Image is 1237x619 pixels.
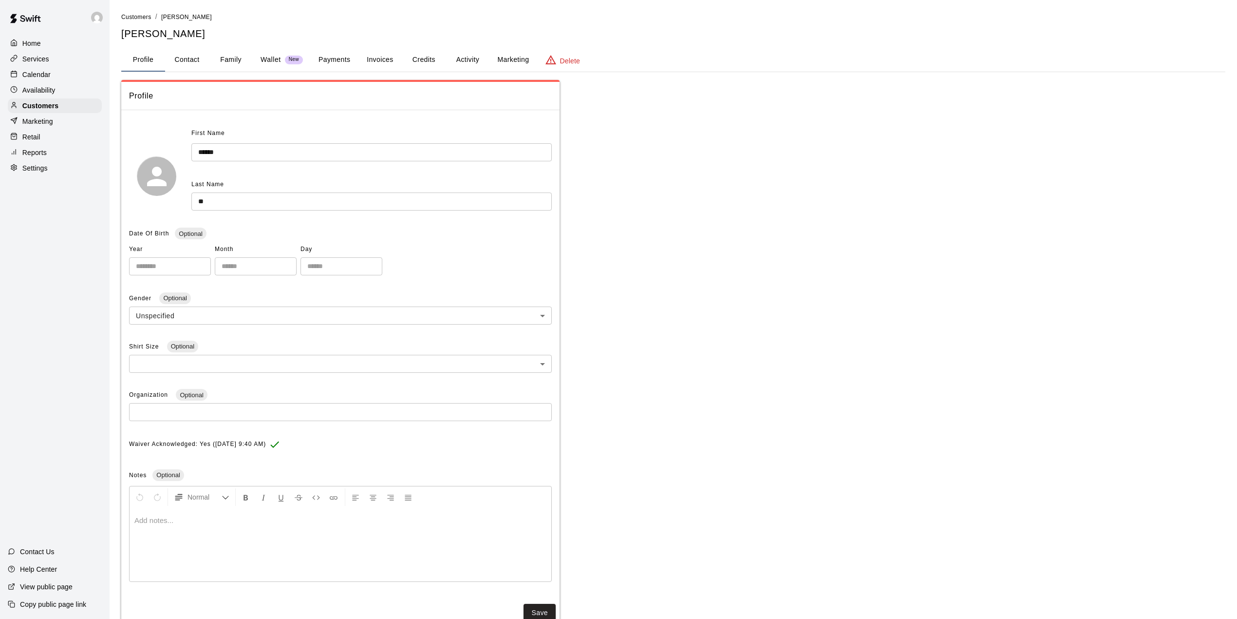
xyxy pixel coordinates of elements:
button: Center Align [365,488,381,506]
p: Home [22,39,41,48]
img: Joe Florio [91,12,103,23]
span: Normal [187,492,222,502]
p: Availability [22,85,56,95]
span: Day [300,242,382,257]
p: Settings [22,163,48,173]
span: Optional [167,343,198,350]
a: Reports [8,145,102,160]
p: Calendar [22,70,51,79]
button: Format Italics [255,488,272,506]
li: / [155,12,157,22]
button: Left Align [347,488,364,506]
h5: [PERSON_NAME] [121,27,1225,40]
span: Optional [152,471,184,479]
span: Optional [176,391,207,399]
p: Marketing [22,116,53,126]
a: Services [8,52,102,66]
span: Waiver Acknowledged: Yes ([DATE] 9:40 AM) [129,437,266,452]
button: Marketing [489,48,537,72]
p: Delete [560,56,580,66]
p: Help Center [20,564,57,574]
button: Activity [446,48,489,72]
p: Services [22,54,49,64]
button: Insert Link [325,488,342,506]
a: Customers [8,98,102,113]
p: Contact Us [20,547,55,557]
button: Payments [311,48,358,72]
button: Justify Align [400,488,416,506]
nav: breadcrumb [121,12,1225,22]
span: Year [129,242,211,257]
p: Customers [22,101,58,111]
button: Undo [131,488,148,506]
span: First Name [191,126,225,141]
button: Format Underline [273,488,289,506]
p: Copy public page link [20,600,86,609]
div: Joe Florio [89,8,110,27]
a: Customers [121,13,151,20]
span: Organization [129,391,170,398]
button: Family [209,48,253,72]
p: Wallet [261,55,281,65]
span: [PERSON_NAME] [161,14,212,20]
span: Shirt Size [129,343,161,350]
p: View public page [20,582,73,592]
button: Profile [121,48,165,72]
div: basic tabs example [121,48,1225,72]
button: Right Align [382,488,399,506]
a: Settings [8,161,102,175]
button: Format Strikethrough [290,488,307,506]
a: Retail [8,130,102,144]
span: Month [215,242,297,257]
button: Contact [165,48,209,72]
p: Retail [22,132,40,142]
a: Calendar [8,67,102,82]
a: Marketing [8,114,102,129]
span: Customers [121,14,151,20]
a: Availability [8,83,102,97]
span: Notes [129,472,147,479]
button: Invoices [358,48,402,72]
span: Last Name [191,181,224,188]
span: Optional [159,294,190,302]
button: Credits [402,48,446,72]
button: Format Bold [238,488,254,506]
span: Profile [129,90,552,102]
button: Insert Code [308,488,324,506]
div: Unspecified [129,307,552,325]
p: Reports [22,148,47,157]
span: Optional [175,230,206,237]
span: Gender [129,295,153,302]
a: Home [8,36,102,51]
span: Date Of Birth [129,230,169,237]
span: New [285,57,303,63]
button: Formatting Options [170,488,233,506]
button: Redo [149,488,166,506]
